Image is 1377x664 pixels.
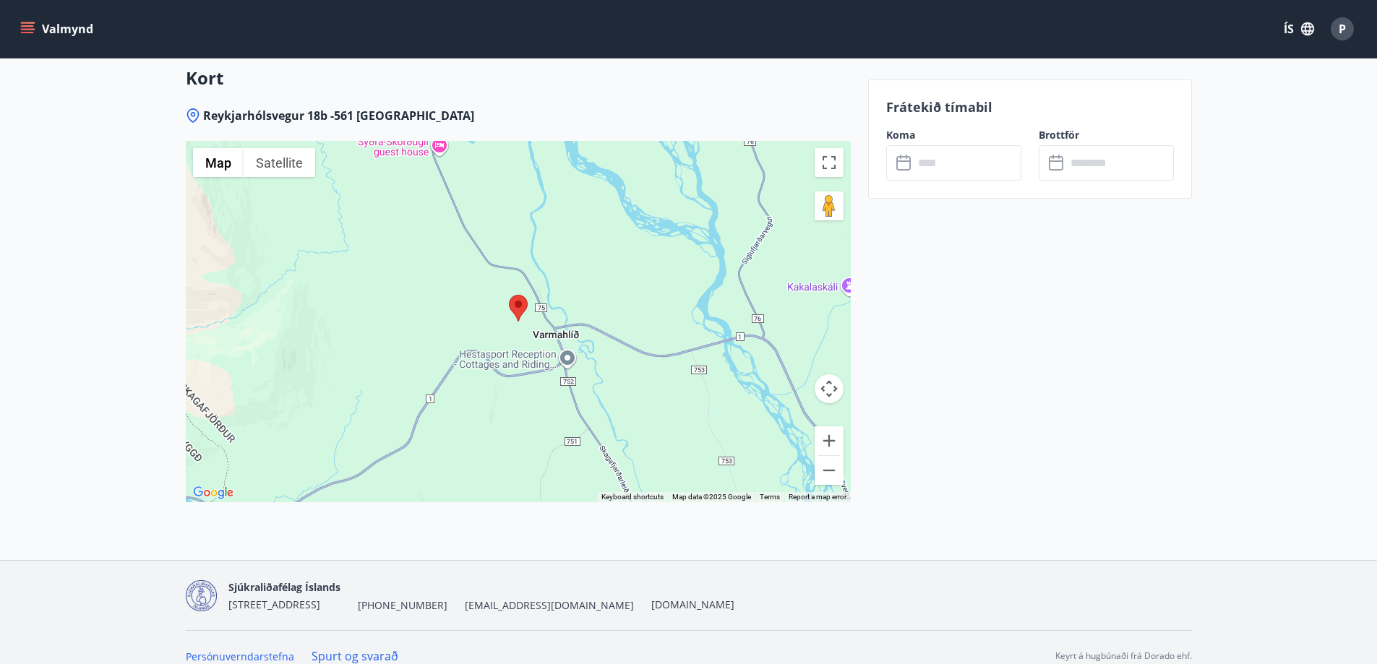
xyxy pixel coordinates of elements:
button: Show street map [193,148,244,177]
button: Keyboard shortcuts [601,492,664,502]
span: [EMAIL_ADDRESS][DOMAIN_NAME] [465,598,634,613]
button: P [1325,12,1360,46]
button: Zoom out [815,456,844,485]
img: Google [189,483,237,502]
p: Frátekið tímabil [886,98,1174,116]
label: Brottför [1039,128,1174,142]
span: P [1339,21,1346,37]
label: Koma [886,128,1021,142]
button: Drag Pegman onto the map to open Street View [815,191,844,220]
button: Map camera controls [815,374,844,403]
a: Spurt og svarað [312,648,398,664]
p: Keyrt á hugbúnaði frá Dorado ehf. [1055,650,1192,663]
a: Report a map error [789,493,846,501]
span: [PHONE_NUMBER] [358,598,447,613]
a: Persónuverndarstefna [186,650,294,663]
a: [DOMAIN_NAME] [651,598,734,611]
span: Sjúkraliðafélag Íslands [228,580,340,594]
button: Toggle fullscreen view [815,148,844,177]
span: Map data ©2025 Google [672,493,751,501]
button: Show satellite imagery [244,148,315,177]
button: Zoom in [815,426,844,455]
button: ÍS [1276,16,1322,42]
h3: Kort [186,66,851,90]
button: menu [17,16,99,42]
a: Open this area in Google Maps (opens a new window) [189,483,237,502]
span: [STREET_ADDRESS] [228,598,320,611]
span: Reykjarhólsvegur 18b -561 [GEOGRAPHIC_DATA] [203,108,474,124]
a: Terms (opens in new tab) [760,493,780,501]
img: d7T4au2pYIU9thVz4WmmUT9xvMNnFvdnscGDOPEg.png [186,580,217,611]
